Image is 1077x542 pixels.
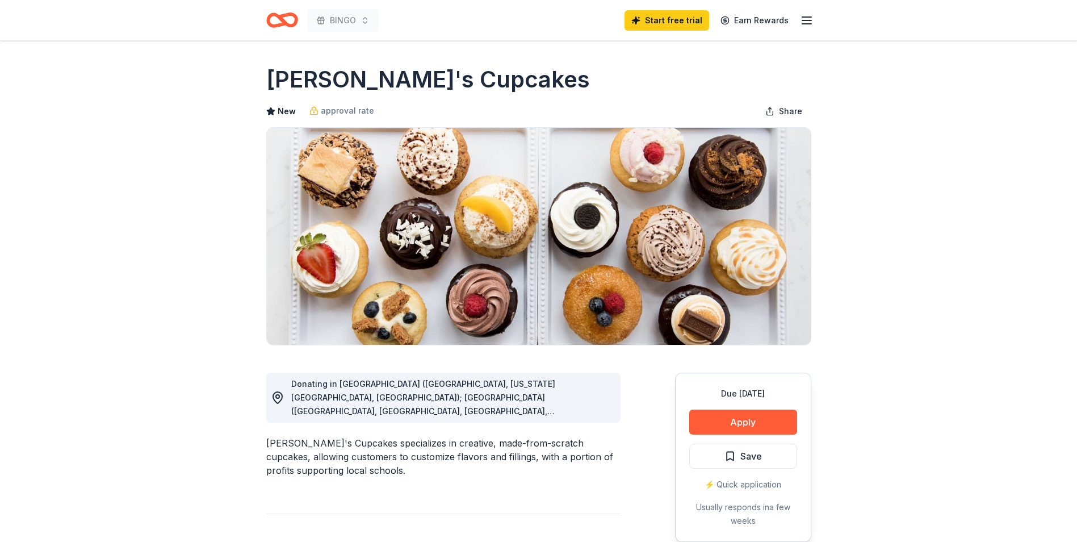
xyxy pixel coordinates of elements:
[266,64,590,95] h1: [PERSON_NAME]'s Cupcakes
[689,444,797,469] button: Save
[689,478,797,491] div: ⚡️ Quick application
[689,387,797,401] div: Due [DATE]
[689,410,797,435] button: Apply
[309,104,374,118] a: approval rate
[779,105,802,118] span: Share
[689,501,797,528] div: Usually responds in a few weeks
[740,449,762,464] span: Save
[266,7,298,34] a: Home
[321,104,374,118] span: approval rate
[625,10,709,31] a: Start free trial
[266,436,621,477] div: [PERSON_NAME]'s Cupcakes specializes in creative, made-from-scratch cupcakes, allowing customers ...
[756,100,811,123] button: Share
[714,10,795,31] a: Earn Rewards
[307,9,379,32] button: BINGO
[330,14,356,27] span: BINGO
[267,128,811,345] img: Image for Molly's Cupcakes
[291,379,610,484] span: Donating in [GEOGRAPHIC_DATA] ([GEOGRAPHIC_DATA], [US_STATE][GEOGRAPHIC_DATA], [GEOGRAPHIC_DATA])...
[278,105,296,118] span: New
